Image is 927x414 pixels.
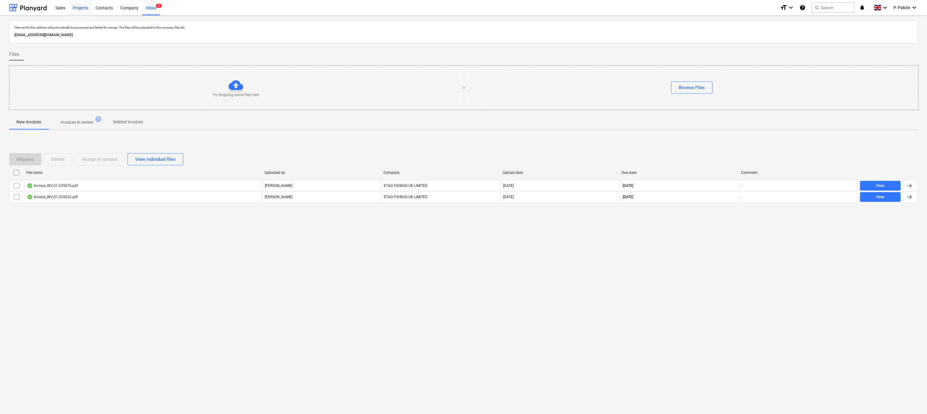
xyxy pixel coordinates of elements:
p: Files sent to this address will automatically be processed and tested for viruses. The files will... [14,26,913,29]
div: View [876,182,884,189]
div: - [741,195,742,199]
i: keyboard_arrow_down [911,4,918,11]
button: Search [812,2,854,13]
span: Files [9,51,19,58]
i: format_size [780,4,787,11]
div: [DATE] [503,195,514,199]
p: [EMAIL_ADDRESS][DOMAIN_NAME] [14,32,913,38]
p: Deleted invoices [113,119,143,125]
span: [DATE] [622,183,634,188]
div: Upload date [503,171,617,175]
p: Invoices in review [61,119,93,126]
i: keyboard_arrow_down [787,4,795,11]
div: Company [383,171,498,175]
i: Knowledge base [799,4,806,11]
button: Browse Files [671,81,712,94]
button: View individual files [128,153,183,165]
p: [PERSON_NAME] [265,195,292,200]
p: Try dropping some files here [212,92,259,98]
div: File name [26,171,260,175]
i: keyboard_arrow_down [881,4,889,11]
div: View individual files [135,155,176,163]
div: - [741,184,742,188]
iframe: Chat Widget [897,385,927,414]
p: or [462,85,466,90]
span: [DATE] [622,195,634,200]
div: ETAG FIXINGS UK LIMITED [381,192,500,202]
div: Uploaded by [264,171,379,175]
div: Invoice_INV.01.035076.pdf [27,183,78,188]
div: Invoice_INV.01.035032.pdf [27,195,78,199]
span: search [814,5,819,10]
div: Comment [741,171,855,175]
div: ETAG FIXINGS UK LIMITED [381,181,500,191]
p: New invoices [16,119,41,125]
span: 1 [156,4,162,8]
div: OCR finished [27,195,33,199]
i: notifications [859,4,865,11]
div: Try dropping some files hereorBrowse Files [9,65,918,110]
button: View [860,181,901,191]
div: [DATE] [503,184,514,188]
button: View [860,192,901,202]
div: View [876,194,884,201]
span: P. Palote [894,5,910,10]
div: Browse Files [679,84,705,91]
div: Due date [622,171,736,175]
p: [PERSON_NAME] [265,183,292,188]
div: OCR finished [27,183,33,188]
span: 1 [95,116,101,122]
